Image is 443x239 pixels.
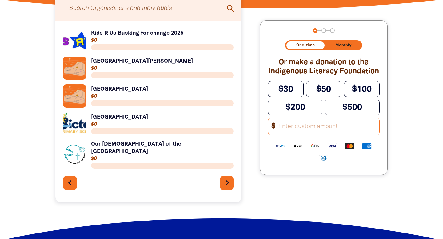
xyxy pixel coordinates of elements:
[289,143,306,150] img: Apple Pay logo
[220,176,234,190] button: Next page
[342,104,362,111] span: $500
[296,43,315,47] span: One-time
[335,43,351,47] span: Monthly
[274,118,379,135] input: Enter custom amount
[286,41,325,49] button: One-time
[324,143,341,150] img: Visa logo
[226,4,236,14] i: search
[268,58,380,76] h2: Or make a donation to the Indigenous Literacy Foundation
[285,104,305,111] span: $200
[65,178,75,188] i: chevron_left
[268,100,323,115] button: $200
[352,85,372,93] span: $100
[313,28,317,33] button: Navigate to step 1 of 3 to enter your donation amount
[63,176,77,190] button: Previous page
[358,143,375,150] img: American Express logo
[306,81,342,97] button: $50
[285,40,362,50] div: Donation frequency
[268,120,276,132] span: $
[268,81,304,97] button: $30
[222,178,232,188] i: chevron_right
[330,28,335,33] button: Navigate to step 3 of 3 to enter your payment details
[344,81,380,97] button: $100
[272,143,289,150] img: Paypal logo
[321,28,326,33] button: Navigate to step 2 of 3 to enter your details
[63,29,234,195] div: Paginated content
[326,41,361,49] button: Monthly
[341,143,358,150] img: Mastercard logo
[306,143,324,150] img: Google Pay logo
[325,100,380,115] button: $500
[268,138,380,166] div: Available payment methods
[316,85,331,93] span: $50
[278,85,293,93] span: $30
